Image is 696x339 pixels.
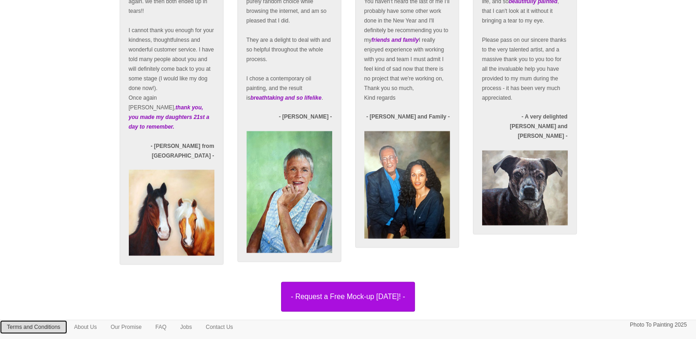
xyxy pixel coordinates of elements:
em: breathtaking and so lifelike [250,95,322,101]
strong: - [PERSON_NAME] - [279,113,332,120]
a: About Us [67,320,104,334]
em: thank you, you made my daughters 21st a day to remember. [129,104,209,130]
span: Please pass on our sincere thanks to the very talented artist, and a massive thank you to you too... [482,37,566,101]
strong: - [PERSON_NAME] from [GEOGRAPHIC_DATA] - [150,142,214,158]
img: Portrait Painting [247,131,332,252]
strong: - [PERSON_NAME] and Family - [366,113,449,120]
img: Oil painting of a dog [482,150,568,225]
a: Contact Us [199,320,240,334]
a: FAQ [149,320,173,334]
img: Oil painting of 2 horses [129,169,214,255]
img: Oil painting of 2 horses [364,131,450,238]
a: Our Promise [104,320,148,334]
a: - Request a Free Mock-up [DATE]! - [113,282,584,311]
p: Photo To Painting 2025 [630,320,687,330]
em: friends and family [372,37,419,43]
a: Jobs [173,320,199,334]
strong: - A very delighted [PERSON_NAME] and [PERSON_NAME] - [510,113,567,139]
button: - Request a Free Mock-up [DATE]! - [281,282,414,311]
